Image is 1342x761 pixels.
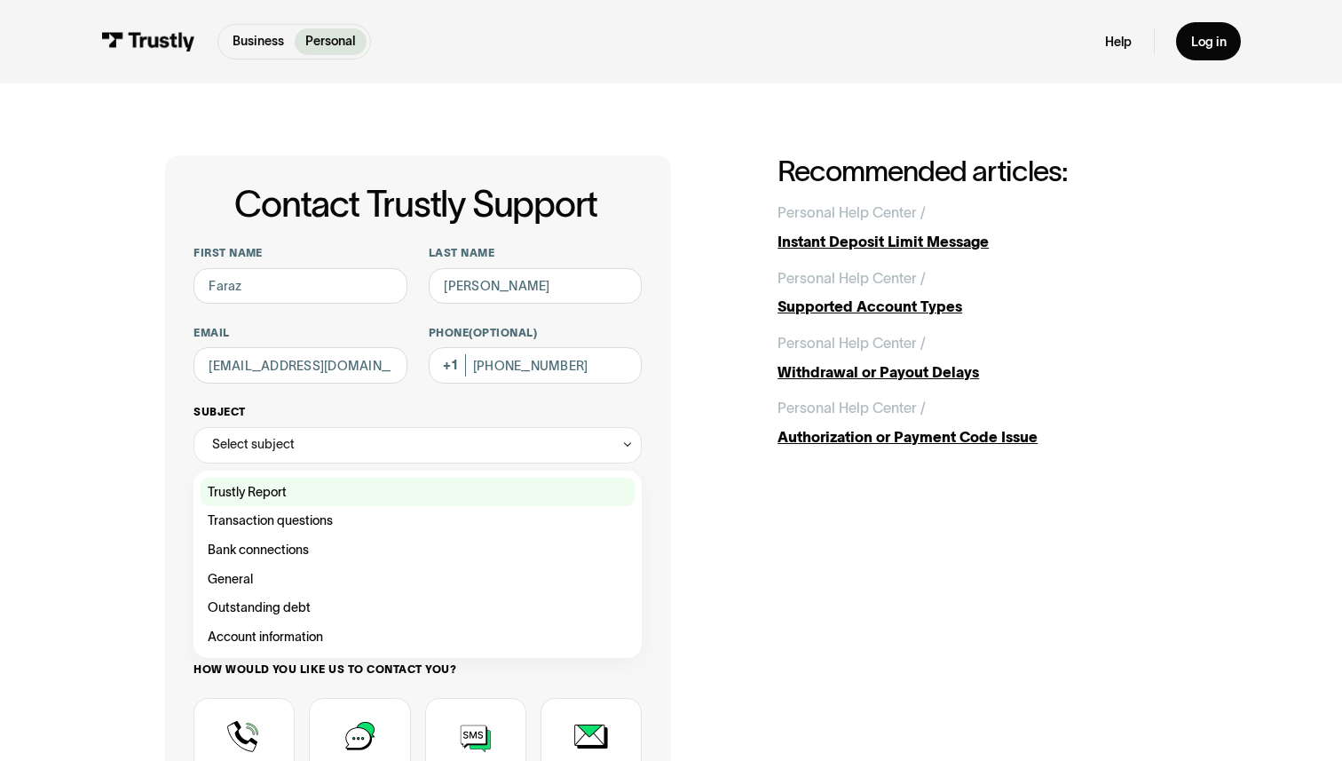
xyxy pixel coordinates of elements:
a: Personal [295,28,366,55]
nav: Select subject [193,464,642,659]
div: Personal Help Center / [778,202,926,223]
p: Business [233,32,284,51]
div: Select subject [193,427,642,464]
a: Personal Help Center /Supported Account Types [778,267,1177,318]
label: Subject [193,405,642,419]
span: General [208,568,253,590]
a: Personal Help Center /Withdrawal or Payout Delays [778,332,1177,383]
p: Personal [305,32,355,51]
div: Authorization or Payment Code Issue [778,426,1177,448]
div: Supported Account Types [778,296,1177,317]
label: Email [193,326,407,340]
span: Account information [208,626,323,647]
a: Business [222,28,295,55]
span: Trustly Report [208,481,287,503]
h1: Contact Trustly Support [190,185,642,225]
a: Help [1105,34,1132,51]
div: Withdrawal or Payout Delays [778,361,1177,383]
div: Select subject [212,433,295,455]
a: Log in [1176,22,1241,60]
span: (Optional) [469,327,537,338]
input: Howard [429,268,642,305]
a: Personal Help Center /Instant Deposit Limit Message [778,202,1177,252]
label: How would you like us to contact you? [193,662,642,677]
div: Personal Help Center / [778,397,926,418]
label: Phone [429,326,642,340]
img: Trustly Logo [101,32,195,52]
div: Instant Deposit Limit Message [778,231,1177,252]
input: Alex [193,268,407,305]
a: Personal Help Center /Authorization or Payment Code Issue [778,397,1177,448]
span: Bank connections [208,539,309,560]
input: (555) 555-5555 [429,347,642,384]
div: Personal Help Center / [778,332,926,353]
h2: Recommended articles: [778,155,1177,187]
label: Last name [429,246,642,260]
div: Personal Help Center / [778,267,926,289]
input: alex@mail.com [193,347,407,384]
div: Log in [1191,34,1227,51]
label: First name [193,246,407,260]
span: Outstanding debt [208,597,311,618]
span: Transaction questions [208,510,333,531]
